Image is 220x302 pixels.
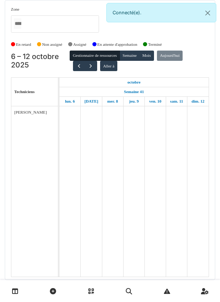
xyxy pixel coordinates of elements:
a: 12 octobre 2025 [190,97,206,106]
a: 10 octobre 2025 [147,97,164,106]
button: Aujourd'hui [157,51,183,61]
button: Suivant [85,61,97,71]
a: 9 octobre 2025 [127,97,140,106]
a: 6 octobre 2025 [125,78,142,87]
a: 11 octobre 2025 [168,97,185,106]
span: Techniciens [14,89,35,94]
label: En retard [16,41,31,48]
button: Aller à [100,61,117,71]
button: Précédent [73,61,85,71]
label: Terminé [148,41,162,48]
label: En attente d'approbation [97,41,137,48]
div: Connecté(e). [106,3,216,22]
button: Mois [139,51,154,61]
a: 8 octobre 2025 [105,97,120,106]
input: Tous [14,18,21,29]
a: 7 octobre 2025 [82,97,100,106]
a: 6 octobre 2025 [63,97,77,106]
label: Assigné [73,41,87,48]
a: Semaine 41 [122,87,146,96]
label: Zone [11,6,19,12]
h2: 6 – 12 octobre 2025 [11,52,70,70]
span: [PERSON_NAME] [14,110,47,114]
button: Semaine [120,51,140,61]
button: Close [199,3,216,23]
label: Non assigné [42,41,62,48]
button: Gestionnaire de ressources [70,51,120,61]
